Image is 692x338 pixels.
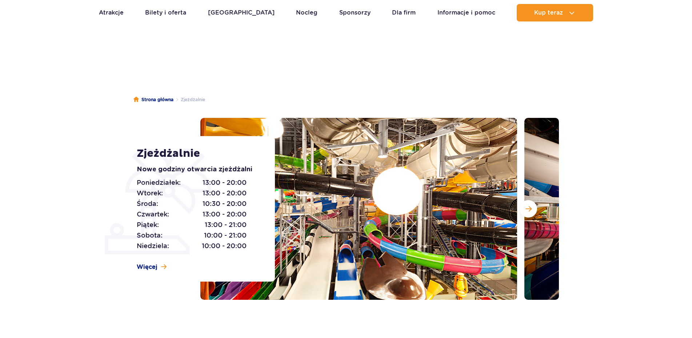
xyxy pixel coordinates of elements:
[203,178,247,188] span: 13:00 - 20:00
[203,188,247,198] span: 13:00 - 20:00
[534,9,563,16] span: Kup teraz
[202,241,247,251] span: 10:00 - 20:00
[137,263,157,271] span: Więcej
[203,199,247,209] span: 10:30 - 20:00
[137,220,159,230] span: Piątek:
[205,220,247,230] span: 13:00 - 21:00
[137,178,181,188] span: Poniedziałek:
[137,188,163,198] span: Wtorek:
[204,230,247,240] span: 10:00 - 21:00
[133,96,173,103] a: Strona główna
[99,4,124,21] a: Atrakcje
[520,200,537,218] button: Następny slajd
[392,4,416,21] a: Dla firm
[137,147,259,160] h1: Zjeżdżalnie
[203,209,247,219] span: 13:00 - 20:00
[208,4,275,21] a: [GEOGRAPHIC_DATA]
[145,4,186,21] a: Bilety i oferta
[137,164,259,175] p: Nowe godziny otwarcia zjeżdżalni
[437,4,495,21] a: Informacje i pomoc
[137,209,169,219] span: Czwartek:
[137,199,158,209] span: Środa:
[339,4,371,21] a: Sponsorzy
[517,4,593,21] button: Kup teraz
[137,241,169,251] span: Niedziela:
[137,263,167,271] a: Więcej
[173,96,205,103] li: Zjeżdżalnie
[137,230,163,240] span: Sobota:
[296,4,317,21] a: Nocleg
